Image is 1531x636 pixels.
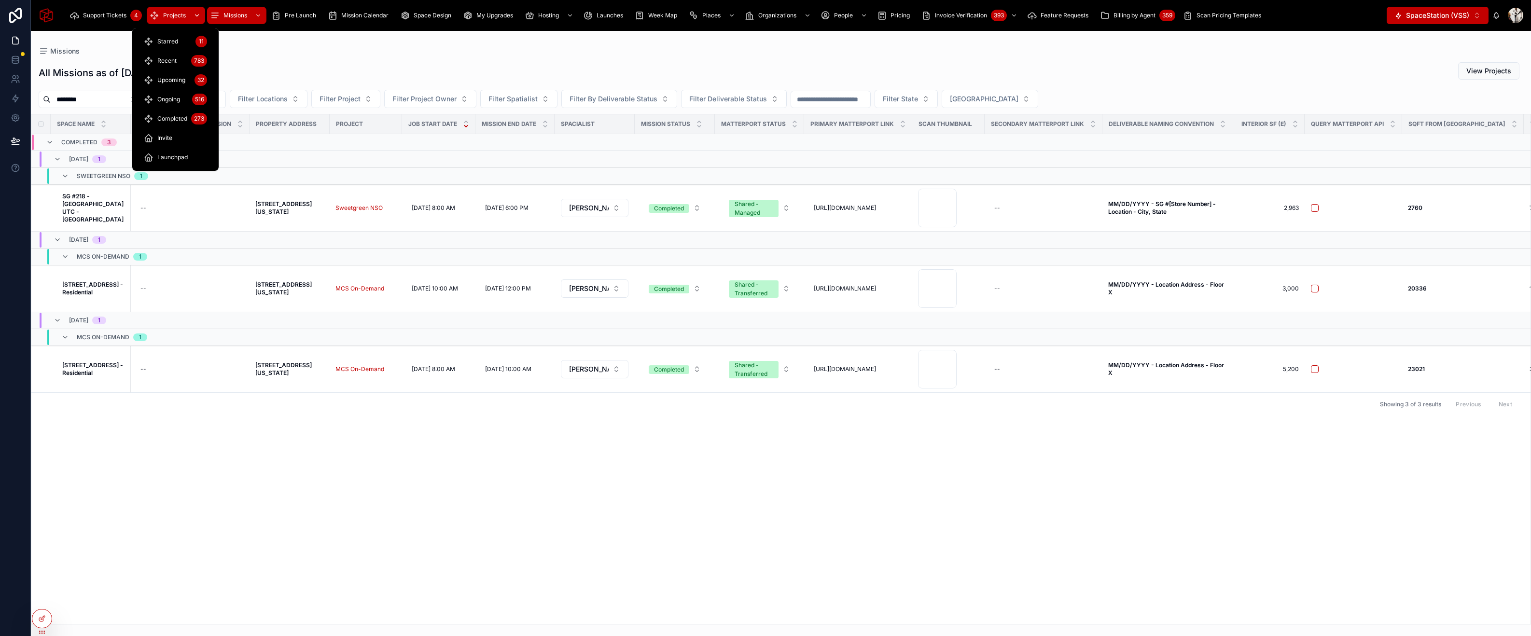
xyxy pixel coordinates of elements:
[641,280,709,297] button: Select Button
[62,5,1387,26] div: scrollable content
[654,365,684,374] div: Completed
[195,74,207,86] div: 32
[814,285,876,292] span: [URL][DOMAIN_NAME]
[935,12,987,19] span: Invoice Verification
[335,365,396,373] a: MCS On-Demand
[397,7,458,24] a: Space Design
[810,200,906,216] a: [URL][DOMAIN_NAME]
[460,7,520,24] a: My Upgrades
[140,204,146,212] div: --
[138,52,213,69] a: Recent783
[255,200,312,215] strong: [STREET_ADDRESS][US_STATE]
[686,7,740,24] a: Places
[1238,285,1299,292] a: 3,000
[640,360,709,378] a: Select Button
[721,356,798,382] button: Select Button
[192,94,207,105] div: 516
[561,199,628,217] button: Select Button
[1238,204,1299,212] a: 2,963
[689,94,767,104] span: Filter Deliverable Status
[255,281,324,296] a: [STREET_ADDRESS][US_STATE]
[538,12,559,19] span: Hosting
[1108,361,1225,376] strong: MM/DD/YYYY - Location Address - Floor X
[481,281,549,296] a: [DATE] 12:00 PM
[137,361,244,377] a: --
[77,172,130,180] span: Sweetgreen NSO
[138,149,213,166] a: Launchpad
[1180,7,1268,24] a: Scan Pricing Templates
[191,113,207,124] div: 273
[994,365,1000,373] div: --
[991,120,1084,128] span: Secondary Matterport Link
[758,12,796,19] span: Organizations
[560,359,629,379] a: Select Button
[485,285,531,292] span: [DATE] 12:00 PM
[874,7,917,24] a: Pricing
[39,66,152,80] h1: All Missions as of [DATE]
[640,199,709,217] a: Select Button
[482,120,536,128] span: Mission End Date
[810,281,906,296] a: [URL][DOMAIN_NAME]
[580,7,630,24] a: Launches
[561,120,595,128] span: Spacialist
[325,7,395,24] a: Mission Calendar
[891,12,910,19] span: Pricing
[130,96,141,103] button: Clear
[320,94,361,104] span: Filter Project
[130,10,142,21] div: 4
[721,195,798,221] button: Select Button
[67,7,145,24] a: Support Tickets4
[632,7,684,24] a: Week Map
[139,253,141,261] div: 1
[1387,7,1489,24] button: Select Button
[569,203,609,213] span: [PERSON_NAME]
[561,360,628,378] button: Select Button
[195,36,207,47] div: 11
[681,90,787,108] button: Select Button
[994,204,1000,212] div: --
[335,285,384,292] a: MCS On-Demand
[640,279,709,298] a: Select Button
[336,120,363,128] span: Project
[230,90,307,108] button: Select Button
[570,94,657,104] span: Filter By Deliverable Status
[140,285,146,292] div: --
[476,12,513,19] span: My Upgrades
[83,12,126,19] span: Support Tickets
[138,91,213,108] a: Ongoing516
[561,279,628,298] button: Select Button
[1097,7,1178,24] a: Billing by Agent359
[157,96,180,103] span: Ongoing
[140,172,142,180] div: 1
[875,90,938,108] button: Select Button
[107,138,111,146] div: 3
[1108,200,1226,216] a: MM/DD/YYYY - SG #[Store Number] - Location - City, State
[990,361,1097,377] a: --
[137,200,244,216] a: --
[408,281,470,296] a: [DATE] 10:00 AM
[721,120,786,128] span: Matterport Status
[919,120,972,128] span: Scan Thumbnail
[994,285,1000,292] div: --
[412,285,458,292] span: [DATE] 10:00 AM
[62,193,125,223] strong: SG #218 - [GEOGRAPHIC_DATA] UTC - [GEOGRAPHIC_DATA]
[1109,120,1214,128] span: Deliverable Naming Convention
[392,94,457,104] span: Filter Project Owner
[485,204,529,212] span: [DATE] 6:00 PM
[412,204,455,212] span: [DATE] 8:00 AM
[408,361,470,377] a: [DATE] 8:00 AM
[560,198,629,218] a: Select Button
[480,90,557,108] button: Select Button
[311,90,380,108] button: Select Button
[39,46,80,56] a: Missions
[157,38,178,45] span: Starred
[569,364,609,374] span: [PERSON_NAME]
[255,361,324,377] a: [STREET_ADDRESS][US_STATE]
[98,155,100,163] div: 1
[561,90,677,108] button: Select Button
[412,365,455,373] span: [DATE] 8:00 AM
[654,285,684,293] div: Completed
[137,281,244,296] a: --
